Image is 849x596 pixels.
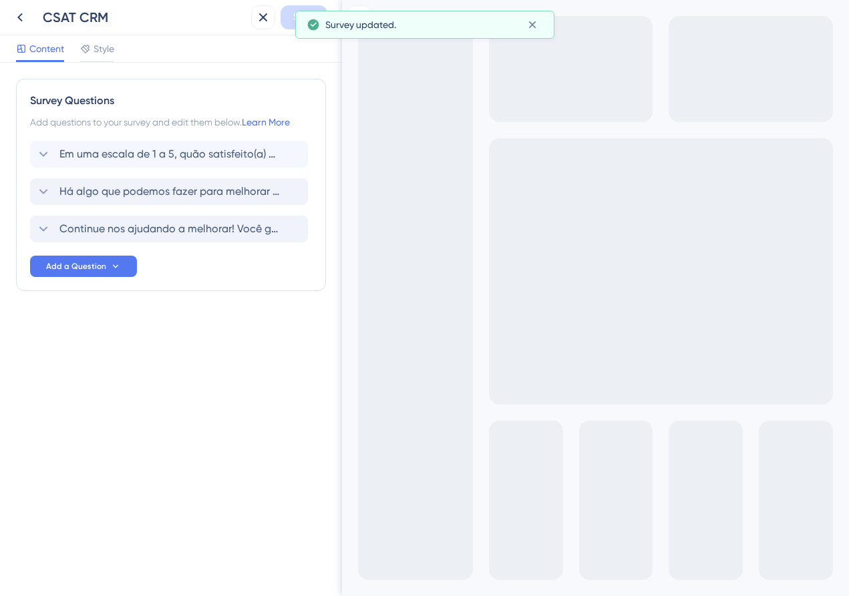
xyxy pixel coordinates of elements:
[30,114,312,130] div: Add questions to your survey and edit them below.
[43,8,246,27] div: CSAT CRM
[145,119,189,133] button: Submit survey
[30,93,312,109] div: Survey Questions
[94,41,114,57] span: Style
[293,9,315,25] span: Save
[16,35,323,71] div: Continue nos ajudando a melhorar! Você gostaria de participar da próxima etapa desta pesquisa?
[242,117,290,127] a: Learn More
[307,11,323,27] div: Close survey
[151,81,183,108] div: radio group
[159,11,176,27] span: Question 3 / 3
[165,96,183,107] label: Não
[165,83,182,94] label: Sim
[46,261,106,272] span: Add a Question
[325,17,396,33] span: Survey updated.
[59,146,280,162] span: Em uma escala de 1 a 5, quão satisfeito(a) você está com o CRM Cockpit?
[11,11,27,27] div: Go to Question 2
[59,221,280,237] span: Continue nos ajudando a melhorar! Você gostaria de participar da próxima etapa desta pesquisa?
[29,41,64,57] span: Content
[281,5,327,29] button: Save
[30,256,137,277] button: Add a Question
[151,81,183,108] div: Multiple choices rating
[59,184,280,200] span: Há algo que podemos fazer para melhorar sua experiência?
